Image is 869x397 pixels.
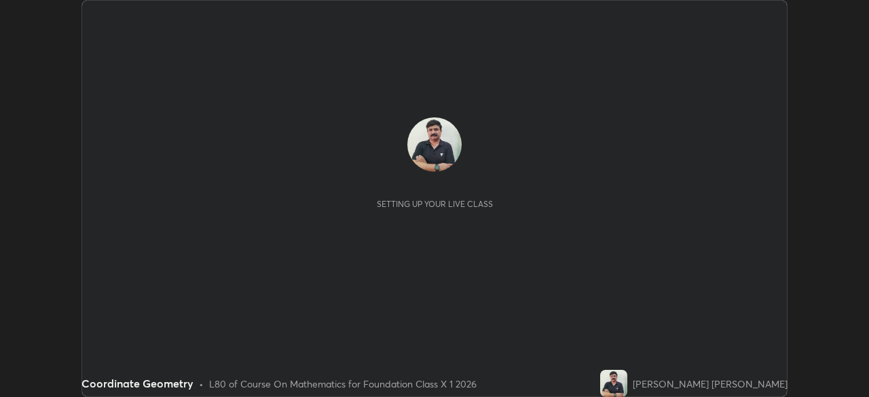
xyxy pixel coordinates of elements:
[407,117,462,172] img: 3f6f0e4d6c5b4ce592106cb56bccfedf.jpg
[633,377,788,391] div: [PERSON_NAME] [PERSON_NAME]
[209,377,477,391] div: L80 of Course On Mathematics for Foundation Class X 1 2026
[600,370,627,397] img: 3f6f0e4d6c5b4ce592106cb56bccfedf.jpg
[199,377,204,391] div: •
[81,375,193,392] div: Coordinate Geometry
[377,199,493,209] div: Setting up your live class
